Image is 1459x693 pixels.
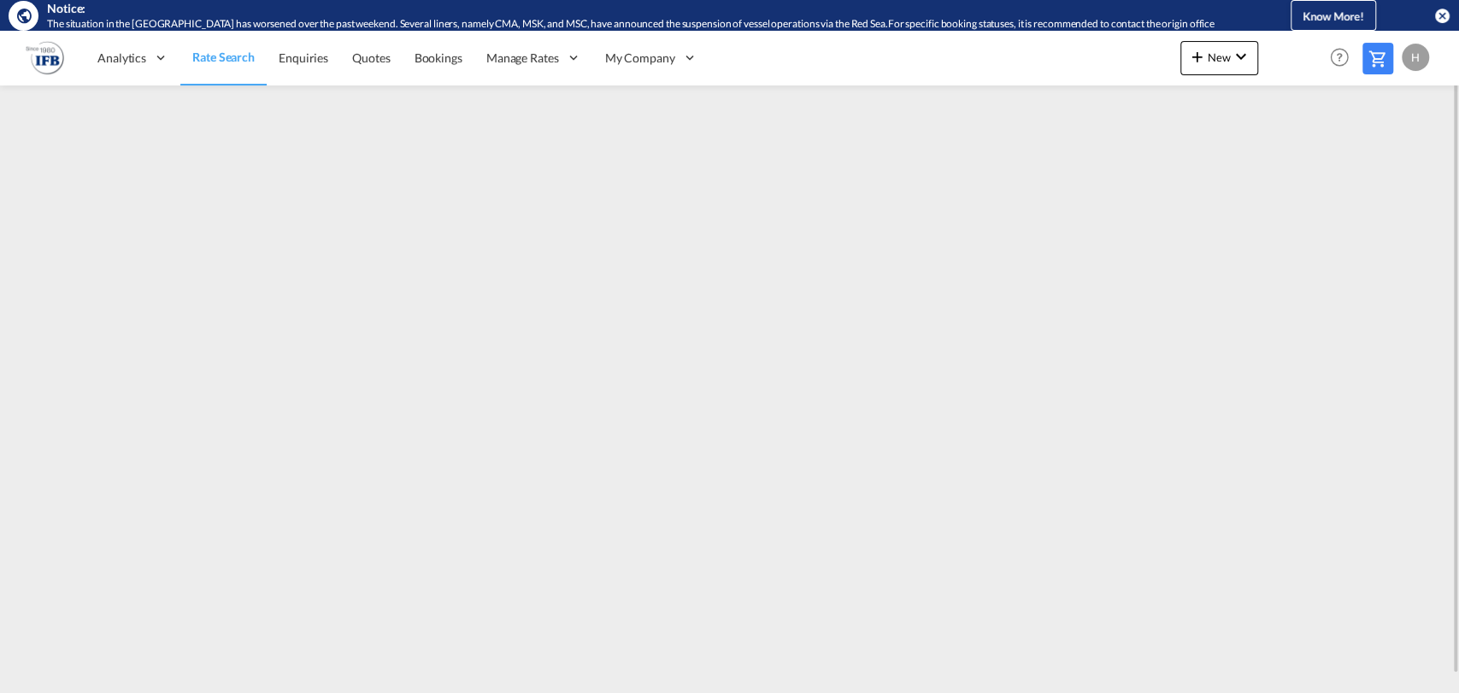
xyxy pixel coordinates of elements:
div: My Company [593,30,709,85]
md-icon: icon-plus 400-fg [1187,46,1208,67]
a: Enquiries [267,30,340,85]
span: Manage Rates [486,50,559,67]
span: Help [1325,43,1354,72]
button: icon-close-circle [1433,7,1450,24]
a: Rate Search [180,30,267,85]
span: New [1187,50,1251,64]
span: Quotes [352,50,390,65]
div: Analytics [85,30,180,85]
div: H [1402,44,1429,71]
md-icon: icon-earth [15,7,32,24]
div: Help [1325,43,1362,73]
span: Rate Search [192,50,255,64]
a: Quotes [340,30,402,85]
div: The situation in the Red Sea has worsened over the past weekend. Several liners, namely CMA, MSK,... [47,17,1234,32]
span: Know More! [1303,9,1364,23]
button: icon-plus 400-fgNewicon-chevron-down [1180,41,1258,75]
span: Bookings [415,50,462,65]
a: Bookings [403,30,474,85]
span: Enquiries [279,50,328,65]
span: My Company [605,50,675,67]
div: Manage Rates [474,30,593,85]
span: Analytics [97,50,146,67]
md-icon: icon-chevron-down [1231,46,1251,67]
img: b628ab10256c11eeb52753acbc15d091.png [26,38,64,77]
